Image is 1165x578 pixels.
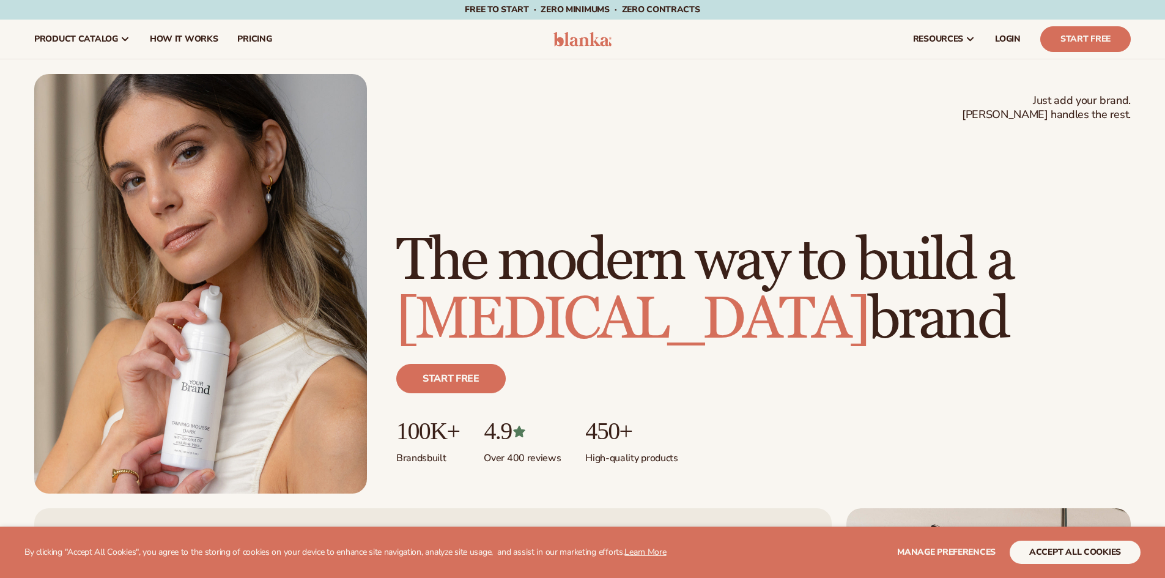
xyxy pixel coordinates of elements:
a: How It Works [140,20,228,59]
span: LOGIN [995,34,1021,44]
img: logo [553,32,612,46]
button: accept all cookies [1010,541,1141,564]
span: Free to start · ZERO minimums · ZERO contracts [465,4,700,15]
span: pricing [237,34,272,44]
a: LOGIN [985,20,1030,59]
a: Learn More [624,546,666,558]
span: product catalog [34,34,118,44]
span: [MEDICAL_DATA] [396,284,868,355]
a: pricing [227,20,281,59]
img: Female holding tanning mousse. [34,74,367,494]
p: By clicking "Accept All Cookies", you agree to the storing of cookies on your device to enhance s... [24,547,667,558]
p: High-quality products [585,445,678,465]
p: 100K+ [396,418,459,445]
a: Start Free [1040,26,1131,52]
span: How It Works [150,34,218,44]
span: resources [913,34,963,44]
p: 450+ [585,418,678,445]
a: resources [903,20,985,59]
a: product catalog [24,20,140,59]
span: Just add your brand. [PERSON_NAME] handles the rest. [962,94,1131,122]
button: Manage preferences [897,541,996,564]
p: Brands built [396,445,459,465]
a: Start free [396,364,506,393]
p: 4.9 [484,418,561,445]
h1: The modern way to build a brand [396,232,1131,349]
span: Manage preferences [897,546,996,558]
p: Over 400 reviews [484,445,561,465]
